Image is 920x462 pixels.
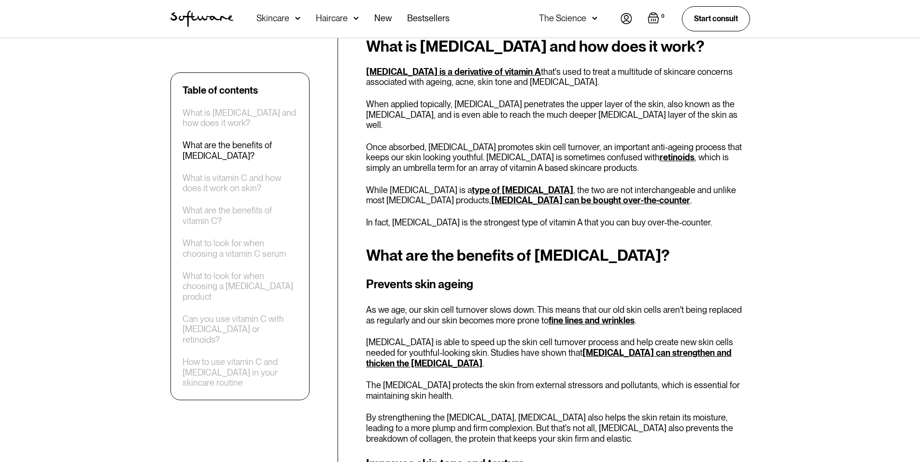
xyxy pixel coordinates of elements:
[366,337,750,368] p: [MEDICAL_DATA] is able to speed up the skin cell turnover process and help create new skin cells ...
[549,315,635,325] a: fine lines and wrinkles
[183,314,297,345] a: Can you use vitamin C with [MEDICAL_DATA] or retinoids?
[366,348,732,368] a: [MEDICAL_DATA] can strengthen and thicken the [MEDICAL_DATA]
[183,173,297,194] a: What is vitamin C and how does it work on skin?
[366,38,750,55] h2: What is [MEDICAL_DATA] and how does it work?
[682,6,750,31] a: Start consult
[366,217,750,228] p: In fact, [MEDICAL_DATA] is the strongest type of vitamin A that you can buy over-the-counter.
[183,140,297,161] a: What are the benefits of [MEDICAL_DATA]?
[366,99,750,130] p: When applied topically, [MEDICAL_DATA] penetrates the upper layer of the skin, also known as the ...
[366,67,541,77] a: [MEDICAL_DATA] is a derivative of vitamin A
[539,14,586,23] div: The Science
[491,195,690,205] a: [MEDICAL_DATA] can be bought over-the-counter
[366,412,750,444] p: By strengthening the [MEDICAL_DATA], [MEDICAL_DATA] also helps the skin retain its moisture, lead...
[183,357,297,388] a: How to use vitamin C and [MEDICAL_DATA] in your skincare routine
[660,152,694,162] a: retinoids
[183,84,258,96] div: Table of contents
[366,185,750,206] p: While [MEDICAL_DATA] is a , the two are not interchangeable and unlike most [MEDICAL_DATA] produc...
[366,276,750,293] h3: Prevents skin ageing
[366,380,750,401] p: The [MEDICAL_DATA] protects the skin from external stressors and pollutants, which is essential f...
[592,14,597,23] img: arrow down
[256,14,289,23] div: Skincare
[366,67,750,87] p: that's used to treat a multitude of skincare concerns associated with ageing, acne, skin tone and...
[366,142,750,173] p: Once absorbed, [MEDICAL_DATA] promotes skin cell turnover, an important anti-ageing process that ...
[316,14,348,23] div: Haircare
[659,12,666,21] div: 0
[366,305,750,325] p: As we age, our skin cell turnover slows down. This means that our old skin cells aren't being rep...
[366,247,750,264] h2: What are the benefits of [MEDICAL_DATA]?
[648,12,666,26] a: Open empty cart
[354,14,359,23] img: arrow down
[472,185,573,195] a: type of [MEDICAL_DATA]
[170,11,233,27] a: home
[170,11,233,27] img: Software Logo
[183,206,297,226] a: What are the benefits of vitamin C?
[183,271,297,302] a: What to look for when choosing a [MEDICAL_DATA] product
[295,14,300,23] img: arrow down
[183,238,297,259] a: What to look for when choosing a vitamin C serum
[183,108,297,128] a: What is [MEDICAL_DATA] and how does it work?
